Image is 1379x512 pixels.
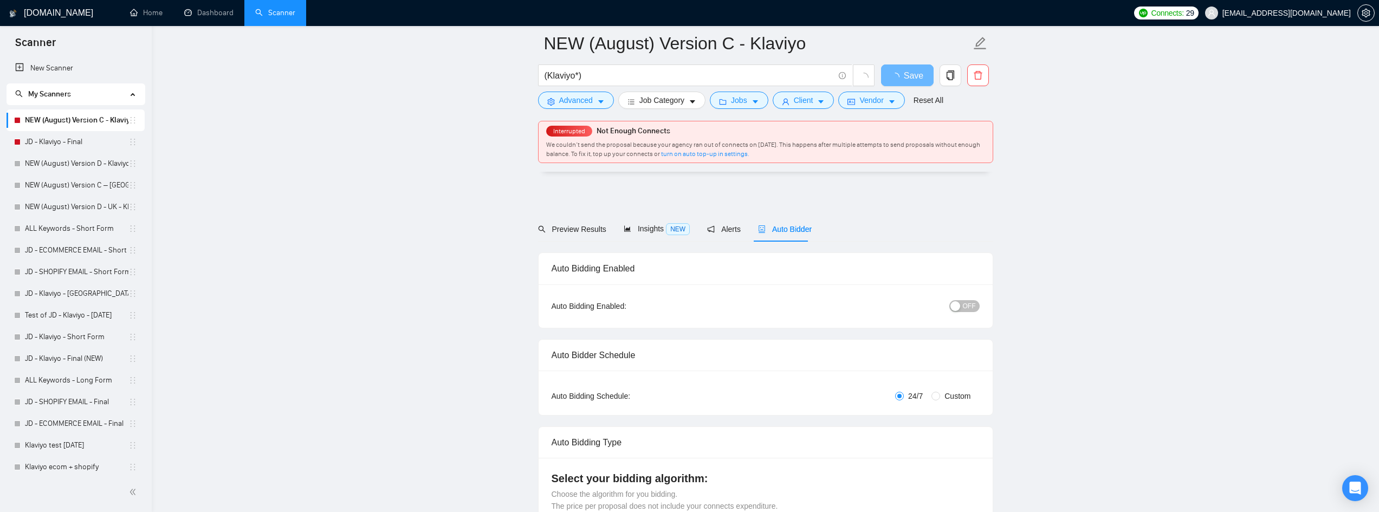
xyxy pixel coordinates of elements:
[128,268,137,276] span: holder
[545,69,834,82] input: Search Freelance Jobs...
[7,153,145,174] li: NEW (August) Version D - Klaviyo
[940,390,975,402] span: Custom
[597,98,605,106] span: caret-down
[128,246,137,255] span: holder
[15,89,71,99] span: My Scanners
[25,239,128,261] a: JD - ECOMMERCE EMAIL - Short Form
[794,94,813,106] span: Client
[128,419,137,428] span: holder
[859,73,869,82] span: loading
[128,354,137,363] span: holder
[552,471,980,486] h4: Select your bidding algorithm:
[25,456,128,478] a: Klaviyo ecom + shopify
[719,98,727,106] span: folder
[7,218,145,239] li: ALL Keywords - Short Form
[552,390,694,402] div: Auto Bidding Schedule:
[184,8,234,17] a: dashboardDashboard
[758,225,766,233] span: robot
[888,98,896,106] span: caret-down
[914,94,943,106] a: Reset All
[25,413,128,435] a: JD - ECOMMERCE EMAIL - Final
[7,304,145,326] li: Test of JD - Klaviyo - 15 July
[25,153,128,174] a: NEW (August) Version D - Klaviyo
[7,391,145,413] li: JD - SHOPIFY EMAIL - Final
[7,196,145,218] li: NEW (August) Version D - UK - Klaviyo
[940,64,961,86] button: copy
[25,326,128,348] a: JD - Klaviyo - Short Form
[817,98,825,106] span: caret-down
[1186,7,1194,19] span: 29
[552,253,980,284] div: Auto Bidding Enabled
[128,138,137,146] span: holder
[552,427,980,458] div: Auto Bidding Type
[838,92,904,109] button: idcardVendorcaret-down
[963,300,976,312] span: OFF
[7,326,145,348] li: JD - Klaviyo - Short Form
[128,333,137,341] span: holder
[881,64,934,86] button: Save
[7,413,145,435] li: JD - ECOMMERCE EMAIL - Final
[782,98,789,106] span: user
[689,98,696,106] span: caret-down
[1139,9,1148,17] img: upwork-logo.png
[707,225,741,234] span: Alerts
[129,487,140,497] span: double-left
[7,456,145,478] li: Klaviyo ecom + shopify
[25,435,128,456] a: Klaviyo test [DATE]
[28,89,71,99] span: My Scanners
[7,239,145,261] li: JD - ECOMMERCE EMAIL - Short Form
[128,203,137,211] span: holder
[639,94,684,106] span: Job Category
[25,304,128,326] a: Test of JD - Klaviyo - [DATE]
[128,159,137,168] span: holder
[624,224,690,233] span: Insights
[891,73,904,81] span: loading
[15,57,136,79] a: New Scanner
[1357,9,1375,17] a: setting
[255,8,295,17] a: searchScanner
[547,98,555,106] span: setting
[546,141,980,158] span: We couldn’t send the proposal because your agency ran out of connects on [DATE]. This happens aft...
[773,92,834,109] button: userClientcaret-down
[552,300,694,312] div: Auto Bidding Enabled:
[940,70,961,80] span: copy
[25,109,128,131] a: NEW (August) Version C - Klaviyo
[707,225,715,233] span: notification
[1358,9,1374,17] span: setting
[559,94,593,106] span: Advanced
[552,490,778,510] span: Choose the algorithm for you bidding. The price per proposal does not include your connects expen...
[758,225,812,234] span: Auto Bidder
[128,116,137,125] span: holder
[7,131,145,153] li: JD - Klaviyo - Final
[128,376,137,385] span: holder
[661,150,749,158] a: turn on auto top-up in settings.
[9,5,17,22] img: logo
[967,64,989,86] button: delete
[1357,4,1375,22] button: setting
[7,57,145,79] li: New Scanner
[25,391,128,413] a: JD - SHOPIFY EMAIL - Final
[859,94,883,106] span: Vendor
[627,98,635,106] span: bars
[538,225,606,234] span: Preview Results
[550,127,588,135] span: Interrupted
[7,35,64,57] span: Scanner
[130,8,163,17] a: homeHome
[968,70,988,80] span: delete
[25,370,128,391] a: ALL Keywords - Long Form
[904,390,927,402] span: 24/7
[7,435,145,456] li: Klaviyo test 15 July
[1208,9,1215,17] span: user
[7,174,145,196] li: NEW (August) Version C – UK - Klaviyo
[7,348,145,370] li: JD - Klaviyo - Final (NEW)
[538,92,614,109] button: settingAdvancedcaret-down
[752,98,759,106] span: caret-down
[25,348,128,370] a: JD - Klaviyo - Final (NEW)
[128,311,137,320] span: holder
[618,92,705,109] button: barsJob Categorycaret-down
[597,126,670,135] span: Not Enough Connects
[552,340,980,371] div: Auto Bidder Schedule
[710,92,768,109] button: folderJobscaret-down
[973,36,987,50] span: edit
[128,398,137,406] span: holder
